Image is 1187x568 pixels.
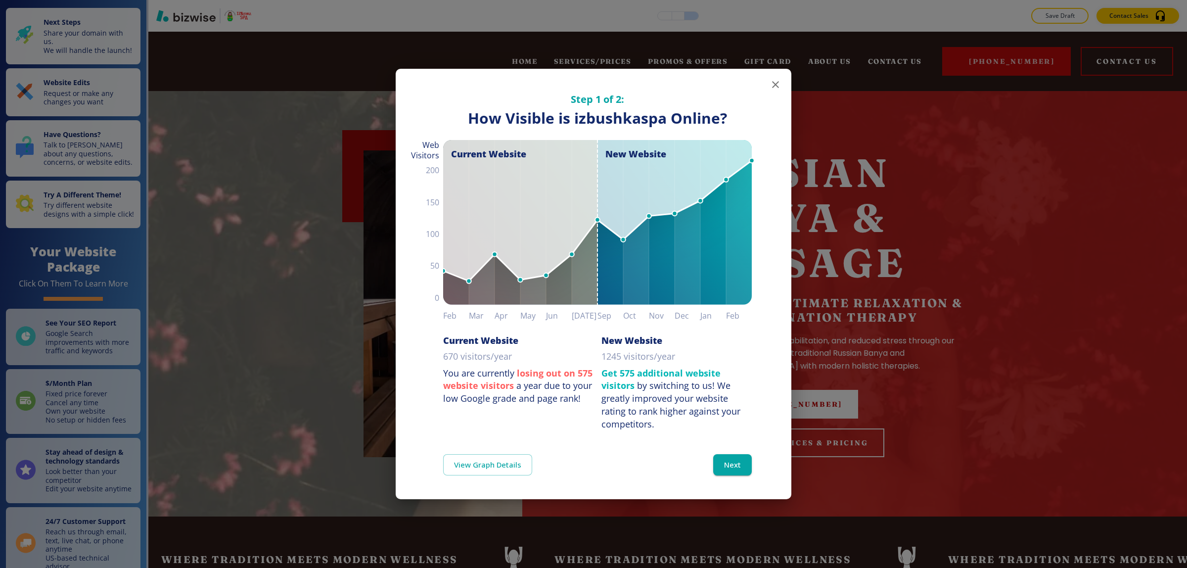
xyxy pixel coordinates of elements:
[443,454,532,475] a: View Graph Details
[443,309,469,323] h6: Feb
[649,309,675,323] h6: Nov
[601,367,721,392] strong: Get 575 additional website visitors
[601,379,740,429] div: We greatly improved your website rating to rank higher against your competitors.
[469,309,495,323] h6: Mar
[675,309,700,323] h6: Dec
[546,309,572,323] h6: Jun
[443,367,593,405] p: You are currently a year due to your low Google grade and page rank!
[601,367,752,431] p: by switching to us!
[443,334,518,346] h6: Current Website
[520,309,546,323] h6: May
[601,350,675,363] p: 1245 visitors/year
[443,367,593,392] strong: losing out on 575 website visitors
[443,350,512,363] p: 670 visitors/year
[713,454,752,475] button: Next
[601,334,662,346] h6: New Website
[700,309,726,323] h6: Jan
[495,309,520,323] h6: Apr
[572,309,597,323] h6: [DATE]
[623,309,649,323] h6: Oct
[597,309,623,323] h6: Sep
[726,309,752,323] h6: Feb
